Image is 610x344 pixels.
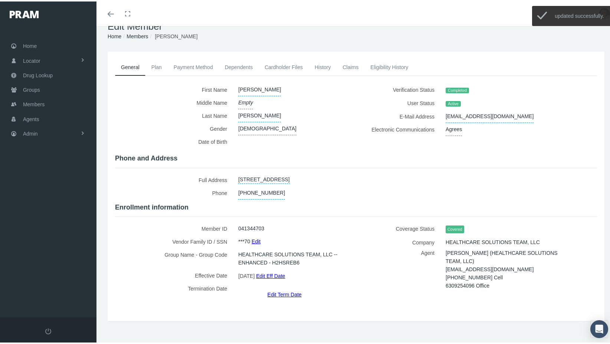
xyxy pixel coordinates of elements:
[238,82,281,95] span: [PERSON_NAME]
[127,32,148,38] a: Members
[155,32,197,38] span: [PERSON_NAME]
[108,19,604,31] h1: Edit Member
[115,247,233,267] label: Group Name - Group Code
[446,121,462,134] span: Agrees
[238,185,285,198] span: [PHONE_NUMBER]
[219,58,259,74] a: Dependents
[238,95,253,108] span: Empty
[115,234,233,247] label: Vendor Family ID / SSN
[115,185,233,198] label: Phone
[23,38,37,52] span: Home
[115,153,597,161] h4: Phone and Address
[115,82,233,95] label: First Name
[115,134,233,149] label: Date of Birth
[115,221,233,234] label: Member ID
[364,58,414,74] a: Eligibility History
[446,279,489,290] span: 6309254096 Office
[362,108,440,121] label: E-Mail Address
[23,125,38,139] span: Admin
[108,32,121,38] a: Home
[446,108,534,121] span: [EMAIL_ADDRESS][DOMAIN_NAME]
[256,269,285,280] a: Edit Eff Date
[446,224,464,232] span: Covered
[115,58,145,74] a: General
[268,288,302,298] a: Edit Term Date
[115,121,233,134] label: Gender
[145,58,168,74] a: Plan
[168,58,219,74] a: Payment Method
[23,52,40,66] span: Locator
[362,95,440,108] label: User Status
[238,221,264,233] span: 041344703
[238,108,281,121] span: [PERSON_NAME]
[446,234,540,247] span: HEALTHCARE SOLUTIONS TEAM, LLC
[259,58,309,74] a: Cardholder Files
[446,246,558,265] span: [PERSON_NAME] (HEALTHCARE SOLUTIONS TEAM, LLC)
[23,81,40,95] span: Groups
[362,82,440,95] label: Verification Status
[115,108,233,121] label: Last Name
[309,58,337,74] a: History
[238,269,255,280] span: [DATE]
[115,172,233,185] label: Full Address
[337,58,364,74] a: Claims
[23,111,39,125] span: Agents
[238,172,289,182] a: [STREET_ADDRESS]
[115,202,597,210] h4: Enrollment information
[446,262,534,273] span: [EMAIL_ADDRESS][DOMAIN_NAME]
[238,247,345,267] span: HEALTHCARE SOLUTIONS TEAM, LLC -- ENHANCED - H2HSREB6
[362,121,440,134] label: Electronic Communications
[115,280,233,297] label: Termination Date
[10,9,39,17] img: PRAM_20_x_78.png
[446,86,469,92] span: Completed
[252,234,260,245] a: Edit
[362,247,440,286] label: Agent
[115,267,233,280] label: Effective Date
[115,95,233,108] label: Middle Name
[590,319,608,337] div: Open Intercom Messenger
[23,96,45,110] span: Members
[362,221,440,234] label: Coverage Status
[362,234,440,247] label: Company
[238,121,296,134] span: [DEMOGRAPHIC_DATA]
[446,270,503,282] span: [PHONE_NUMBER] Cell
[446,100,461,106] span: Active
[23,67,53,81] span: Drug Lookup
